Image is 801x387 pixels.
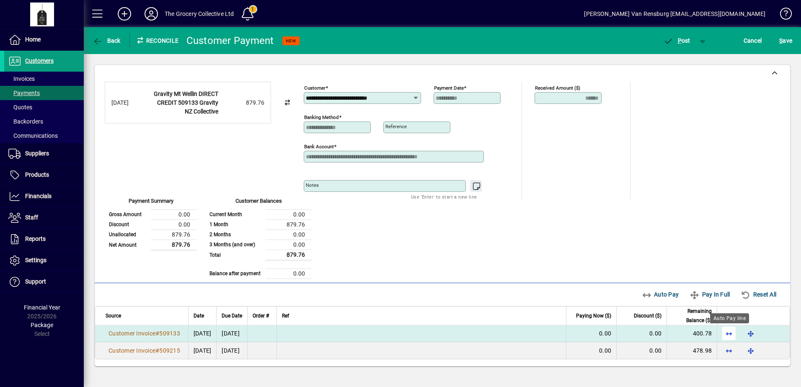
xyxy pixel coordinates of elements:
td: 0.00 [266,268,312,279]
td: 879.76 [266,219,312,230]
span: Support [25,278,46,285]
span: Due Date [222,311,242,320]
span: Auto Pay [642,288,679,301]
span: Invoices [8,75,35,82]
span: Ref [282,311,289,320]
div: Customer Balances [205,197,312,209]
span: 0.00 [649,347,661,354]
td: 0.00 [266,230,312,240]
td: 879.76 [151,230,197,240]
span: Financial Year [24,304,60,311]
button: Auto Pay [638,287,682,302]
span: Communications [8,132,58,139]
span: Cancel [744,34,762,47]
span: Financials [25,193,52,199]
button: Save [777,33,794,48]
span: Date [194,311,204,320]
span: ave [779,34,792,47]
td: 2 Months [205,230,266,240]
app-page-summary-card: Customer Balances [205,199,312,279]
span: 509215 [159,347,180,354]
strong: Gravity Mt Wellin DIRECT CREDIT 509133 Gravity NZ Collective [154,90,218,115]
span: Home [25,36,41,43]
td: 0.00 [151,219,197,230]
td: Unallocated [105,230,151,240]
span: Customer Invoice [109,347,155,354]
button: Add [111,6,138,21]
span: # [155,330,159,337]
a: Staff [4,207,84,228]
span: [DATE] [194,347,212,354]
a: Quotes [4,100,84,114]
mat-label: Banking method [304,114,339,120]
div: [PERSON_NAME] Van Rensburg [EMAIL_ADDRESS][DOMAIN_NAME] [584,7,765,21]
td: 3 Months (and over) [205,240,266,250]
span: Reset All [741,288,776,301]
td: Net Amount [105,240,151,250]
a: Knowledge Base [774,2,791,29]
button: Reset All [737,287,780,302]
td: 1 Month [205,219,266,230]
span: 0.00 [599,330,611,337]
span: S [779,37,783,44]
span: Staff [25,214,38,221]
span: 400.78 [693,330,712,337]
app-page-header-button: Back [84,33,130,48]
span: # [155,347,159,354]
span: Remaining Balance ($) [672,307,712,325]
a: Communications [4,129,84,143]
div: Reconcile [130,34,180,47]
span: NEW [286,38,296,44]
a: Reports [4,229,84,250]
button: Post [659,33,695,48]
span: Pay In Full [690,288,730,301]
td: Total [205,250,266,260]
td: Current Month [205,209,266,219]
button: Profile [138,6,165,21]
div: Auto Pay line [710,313,749,323]
app-page-summary-card: Payment Summary [105,199,197,251]
span: Reports [25,235,46,242]
div: Customer Payment [186,34,274,47]
span: Source [106,311,121,320]
span: Suppliers [25,150,49,157]
span: Backorders [8,118,43,125]
div: [DATE] [111,98,145,107]
mat-label: Customer [304,85,326,91]
button: Pay In Full [686,287,733,302]
td: 879.76 [266,250,312,260]
a: Backorders [4,114,84,129]
a: Suppliers [4,143,84,164]
span: 0.00 [649,330,661,337]
a: Payments [4,86,84,100]
span: Settings [25,257,47,263]
a: Invoices [4,72,84,86]
mat-label: Payment Date [434,85,464,91]
span: Back [93,37,121,44]
a: Support [4,271,84,292]
div: Payment Summary [105,197,197,209]
a: Customer Invoice#509215 [106,346,183,355]
mat-label: Bank Account [304,144,334,150]
span: Discount ($) [634,311,661,320]
mat-hint: Use 'Enter' to start a new line [411,192,477,201]
button: Cancel [742,33,764,48]
span: 0.00 [599,347,611,354]
mat-label: Received Amount ($) [535,85,580,91]
span: Products [25,171,49,178]
td: 0.00 [151,209,197,219]
td: [DATE] [216,325,247,342]
mat-label: Reference [385,124,407,129]
span: Payments [8,90,40,96]
td: [DATE] [216,342,247,359]
span: Customers [25,57,54,64]
td: Discount [105,219,151,230]
span: Package [31,322,53,328]
span: Customer Invoice [109,330,155,337]
span: Order # [253,311,269,320]
a: Home [4,29,84,50]
td: 0.00 [266,240,312,250]
span: 509133 [159,330,180,337]
span: Paying Now ($) [576,311,611,320]
td: Balance after payment [205,268,266,279]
